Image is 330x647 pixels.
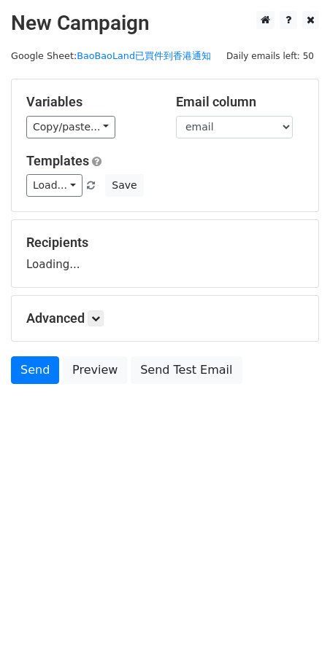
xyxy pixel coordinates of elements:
[26,235,304,251] h5: Recipients
[26,94,154,110] h5: Variables
[63,356,127,384] a: Preview
[26,116,115,138] a: Copy/paste...
[77,50,211,61] a: BaoBaoLand已買件到香港通知
[105,174,143,197] button: Save
[221,48,319,64] span: Daily emails left: 50
[221,50,319,61] a: Daily emails left: 50
[26,235,304,272] div: Loading...
[11,11,319,36] h2: New Campaign
[26,174,82,197] a: Load...
[11,356,59,384] a: Send
[26,310,304,326] h5: Advanced
[11,50,211,61] small: Google Sheet:
[176,94,304,110] h5: Email column
[131,356,242,384] a: Send Test Email
[26,153,89,168] a: Templates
